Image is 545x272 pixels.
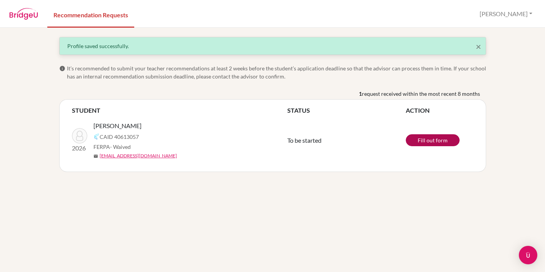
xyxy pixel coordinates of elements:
span: To be started [287,137,322,144]
img: Vidal, Ella [72,128,87,144]
span: info [59,65,65,72]
button: Close [476,42,481,51]
th: STUDENT [72,106,287,115]
span: - Waived [110,144,131,150]
th: STATUS [287,106,406,115]
span: [PERSON_NAME] [93,121,142,130]
div: Profile saved successfully. [67,42,478,50]
span: mail [93,154,98,159]
img: Common App logo [93,133,100,140]
img: BridgeU logo [9,8,38,20]
a: Recommendation Requests [47,1,134,28]
a: [EMAIL_ADDRESS][DOMAIN_NAME] [100,152,177,159]
span: × [476,41,481,52]
b: 1 [359,90,362,98]
a: Fill out form [406,134,460,146]
span: request received within the most recent 8 months [362,90,480,98]
th: ACTION [406,106,473,115]
span: It’s recommended to submit your teacher recommendations at least 2 weeks before the student’s app... [67,64,486,80]
span: FERPA [93,143,131,151]
p: 2026 [72,144,87,153]
div: Open Intercom Messenger [519,246,537,264]
span: CAID 40613057 [100,133,139,141]
button: [PERSON_NAME] [476,7,536,21]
